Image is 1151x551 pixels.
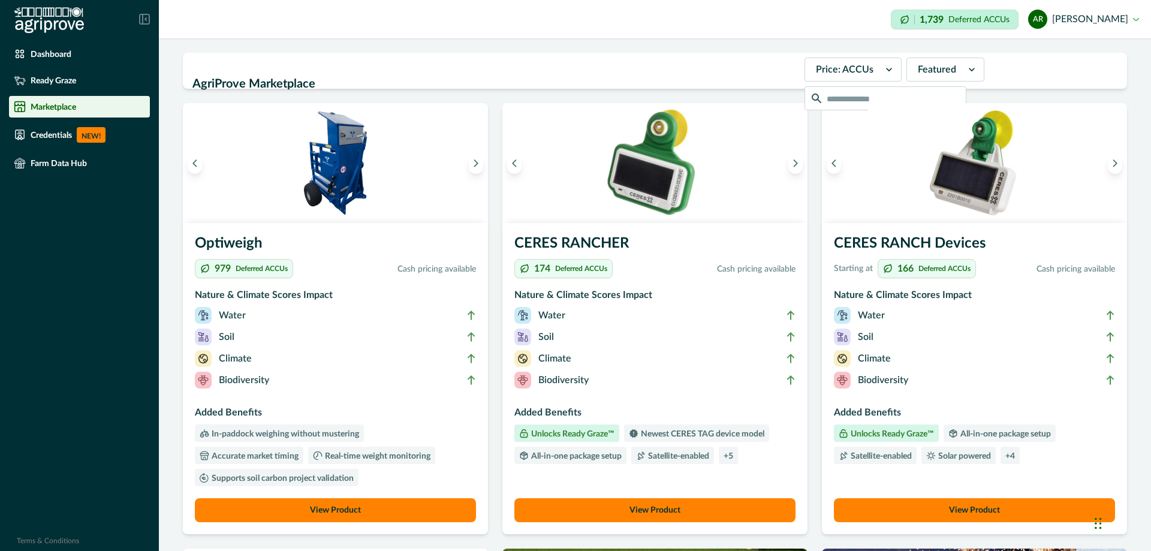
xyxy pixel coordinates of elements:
p: NEW! [77,127,106,143]
p: 166 [897,264,914,273]
p: Newest CERES TAG device model [638,430,764,438]
button: View Product [195,498,476,522]
h3: Nature & Climate Scores Impact [834,288,1115,307]
button: adam rabjohns[PERSON_NAME] [1028,5,1139,34]
p: All-in-one package setup [529,452,622,460]
h3: CERES RANCHER [514,233,796,259]
p: Cash pricing available [981,263,1115,276]
button: Previous image [827,152,841,174]
p: Soil [538,330,554,344]
p: Credentials [31,130,72,140]
p: + 4 [1005,452,1015,460]
p: Real-time weight monitoring [323,452,430,460]
p: Water [538,308,565,323]
iframe: Chat Widget [1091,493,1151,551]
h3: Optiweigh [195,233,476,259]
a: Marketplace [9,96,150,118]
p: Cash pricing available [617,263,796,276]
p: 979 [215,264,231,273]
p: Marketplace [31,102,76,112]
p: + 5 [724,452,733,460]
p: Biodiversity [219,373,269,387]
h3: Nature & Climate Scores Impact [195,288,476,307]
p: Deferred ACCUs [555,265,607,272]
p: Starting at [834,263,873,275]
p: Soil [219,330,234,344]
p: Biodiversity [538,373,589,387]
a: Dashboard [9,43,150,65]
p: Soil [858,330,873,344]
p: Supports soil carbon project validation [209,474,354,483]
h3: Added Benefits [195,405,476,424]
p: Climate [538,351,571,366]
a: Terms & Conditions [17,537,79,544]
p: Deferred ACCUs [948,15,1010,24]
p: Climate [219,351,252,366]
a: Ready Graze [9,70,150,91]
p: Water [858,308,885,323]
button: View Product [514,498,796,522]
p: Deferred ACCUs [236,265,288,272]
button: Previous image [507,152,522,174]
button: Previous image [188,152,202,174]
p: Water [219,308,246,323]
img: An Optiweigh unit [183,103,488,223]
img: Logo [14,7,84,34]
p: 174 [534,264,550,273]
p: Ready Graze [31,76,76,85]
p: Deferred ACCUs [918,265,971,272]
button: Next image [469,152,483,174]
img: A single CERES RANCH device [822,103,1127,223]
p: Unlocks Ready Graze™ [848,430,934,438]
h3: Added Benefits [514,405,796,424]
p: Cash pricing available [298,263,476,276]
p: Farm Data Hub [31,158,87,168]
a: Farm Data Hub [9,152,150,174]
img: A single CERES RANCHER device [502,103,807,223]
h3: CERES RANCH Devices [834,233,1115,259]
a: CredentialsNEW! [9,122,150,147]
p: All-in-one package setup [958,430,1051,438]
h3: Added Benefits [834,405,1115,424]
button: Next image [1108,152,1122,174]
p: Dashboard [31,49,71,59]
p: Climate [858,351,891,366]
p: Satellite-enabled [848,452,912,460]
h3: Nature & Climate Scores Impact [514,288,796,307]
p: 1,739 [920,15,944,25]
p: Unlocks Ready Graze™ [529,430,614,438]
p: Biodiversity [858,373,908,387]
p: Solar powered [936,452,991,460]
button: View Product [834,498,1115,522]
button: Next image [788,152,803,174]
p: In-paddock weighing without mustering [209,430,359,438]
p: Satellite-enabled [646,452,709,460]
p: Accurate market timing [209,452,299,460]
div: Drag [1095,505,1102,541]
h2: AgriProve Marketplace [192,73,797,95]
